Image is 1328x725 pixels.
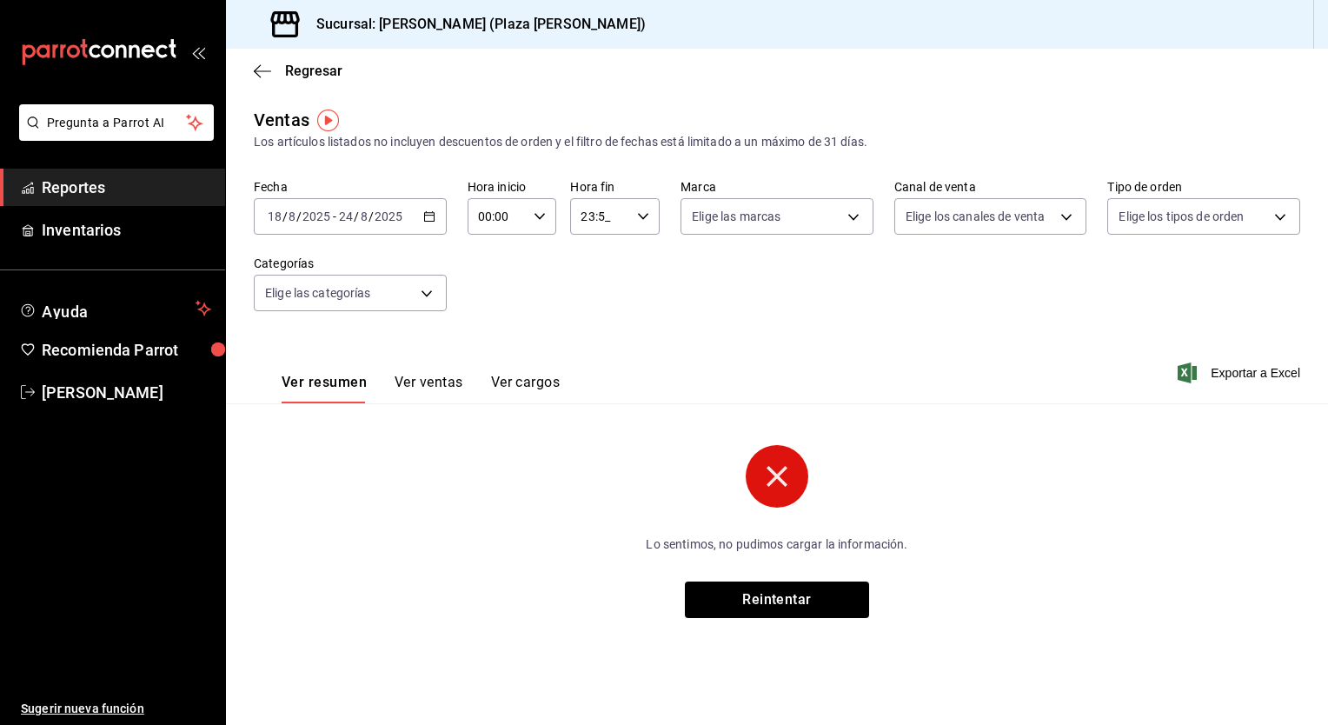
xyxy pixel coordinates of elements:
[317,110,339,131] img: Tooltip marker
[42,381,211,404] span: [PERSON_NAME]
[333,210,336,223] span: -
[19,104,214,141] button: Pregunta a Parrot AI
[537,535,1017,554] p: Lo sentimos, no pudimos cargar la información.
[254,107,309,133] div: Ventas
[42,218,211,242] span: Inventarios
[894,181,1087,193] label: Canal de venta
[302,210,331,223] input: ----
[267,210,282,223] input: --
[395,374,463,403] button: Ver ventas
[906,208,1045,225] span: Elige los canales de venta
[374,210,403,223] input: ----
[570,181,660,193] label: Hora fin
[296,210,302,223] span: /
[21,700,211,718] span: Sugerir nueva función
[288,210,296,223] input: --
[681,181,873,193] label: Marca
[692,208,780,225] span: Elige las marcas
[47,114,187,132] span: Pregunta a Parrot AI
[282,374,367,403] button: Ver resumen
[685,582,869,618] button: Reintentar
[191,45,205,59] button: open_drawer_menu
[42,338,211,362] span: Recomienda Parrot
[369,210,374,223] span: /
[282,210,288,223] span: /
[254,181,447,193] label: Fecha
[42,298,189,319] span: Ayuda
[354,210,359,223] span: /
[338,210,354,223] input: --
[285,63,342,79] span: Regresar
[1181,362,1300,383] button: Exportar a Excel
[254,257,447,269] label: Categorías
[302,14,646,35] h3: Sucursal: [PERSON_NAME] (Plaza [PERSON_NAME])
[468,181,557,193] label: Hora inicio
[254,133,1300,151] div: Los artículos listados no incluyen descuentos de orden y el filtro de fechas está limitado a un m...
[42,176,211,199] span: Reportes
[282,374,560,403] div: navigation tabs
[12,126,214,144] a: Pregunta a Parrot AI
[491,374,561,403] button: Ver cargos
[360,210,369,223] input: --
[254,63,342,79] button: Regresar
[1119,208,1244,225] span: Elige los tipos de orden
[265,284,371,302] span: Elige las categorías
[1107,181,1300,193] label: Tipo de orden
